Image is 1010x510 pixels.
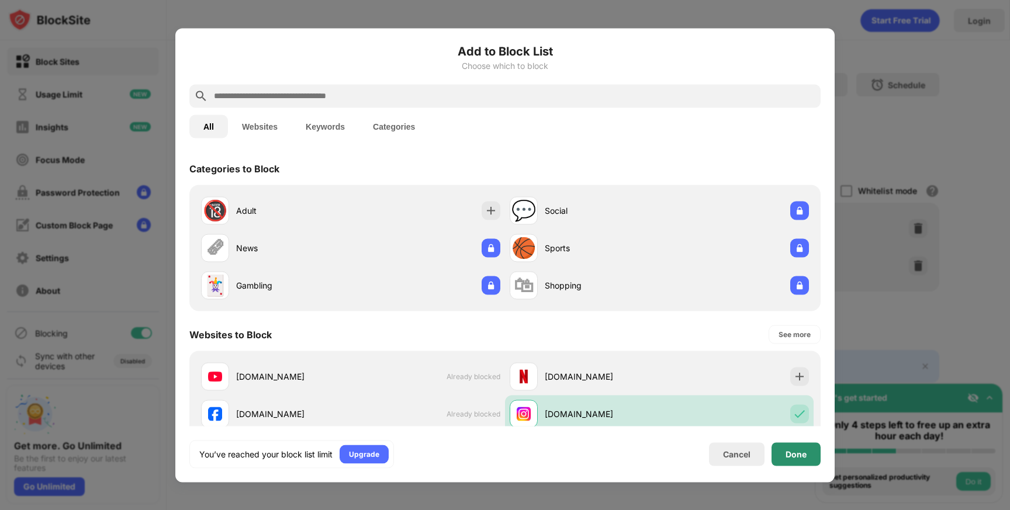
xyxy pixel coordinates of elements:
[208,407,222,421] img: favicons
[292,115,359,138] button: Keywords
[779,328,811,340] div: See more
[511,236,536,260] div: 🏀
[447,410,500,418] span: Already blocked
[194,89,208,103] img: search.svg
[189,42,821,60] h6: Add to Block List
[228,115,292,138] button: Websites
[545,204,659,217] div: Social
[189,115,228,138] button: All
[203,199,227,223] div: 🔞
[514,273,534,297] div: 🛍
[236,279,351,292] div: Gambling
[208,369,222,383] img: favicons
[349,448,379,460] div: Upgrade
[189,61,821,70] div: Choose which to block
[545,242,659,254] div: Sports
[447,372,500,381] span: Already blocked
[203,273,227,297] div: 🃏
[786,449,807,459] div: Done
[205,236,225,260] div: 🗞
[517,407,531,421] img: favicons
[359,115,429,138] button: Categories
[236,204,351,217] div: Adult
[189,328,272,340] div: Websites to Block
[511,199,536,223] div: 💬
[236,408,351,420] div: [DOMAIN_NAME]
[189,162,279,174] div: Categories to Block
[236,370,351,383] div: [DOMAIN_NAME]
[545,408,659,420] div: [DOMAIN_NAME]
[723,449,750,459] div: Cancel
[236,242,351,254] div: News
[545,279,659,292] div: Shopping
[517,369,531,383] img: favicons
[545,370,659,383] div: [DOMAIN_NAME]
[199,448,333,460] div: You’ve reached your block list limit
